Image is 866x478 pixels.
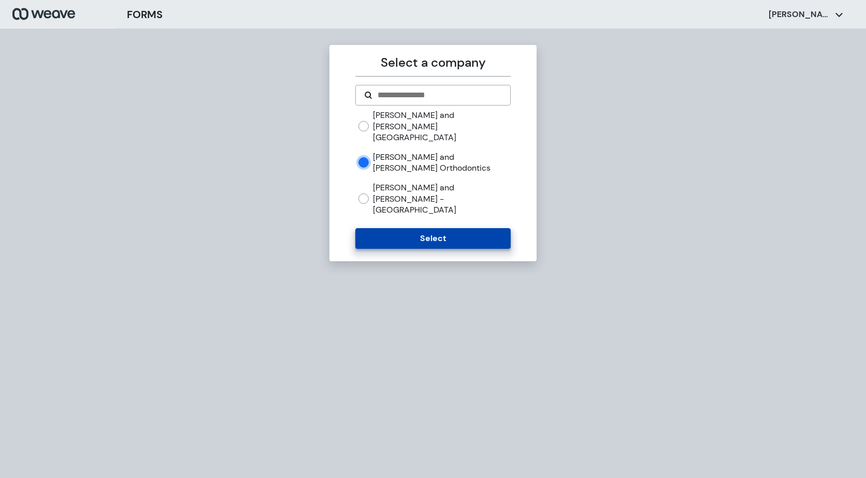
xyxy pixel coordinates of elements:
button: Select [355,228,510,249]
label: [PERSON_NAME] and [PERSON_NAME][GEOGRAPHIC_DATA] [373,110,510,143]
p: Select a company [355,53,510,72]
label: [PERSON_NAME] and [PERSON_NAME] - [GEOGRAPHIC_DATA] [373,182,510,216]
p: [PERSON_NAME] [769,9,831,20]
input: Search [377,89,501,101]
h3: FORMS [127,7,163,22]
label: [PERSON_NAME] and [PERSON_NAME] Orthodontics [373,152,510,174]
